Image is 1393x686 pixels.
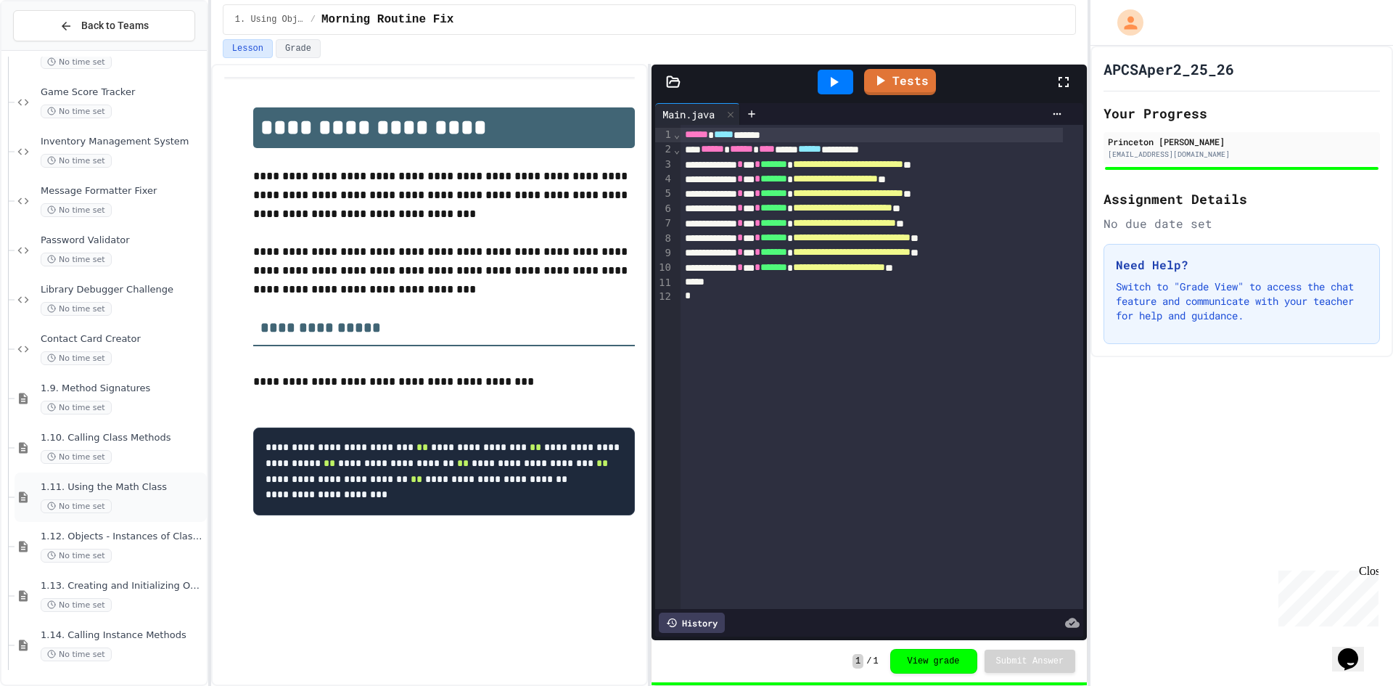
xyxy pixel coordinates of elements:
div: 9 [655,246,673,261]
button: View grade [890,649,977,674]
p: Switch to "Grade View" to access the chat feature and communicate with your teacher for help and ... [1116,279,1368,323]
div: No due date set [1104,215,1380,232]
span: 1.13. Creating and Initializing Objects: Constructors [41,580,204,592]
div: [EMAIL_ADDRESS][DOMAIN_NAME] [1108,149,1376,160]
span: No time set [41,154,112,168]
span: Fold line [673,144,681,155]
span: No time set [41,499,112,513]
div: 4 [655,172,673,187]
span: Message Formatter Fixer [41,185,204,197]
span: No time set [41,351,112,365]
span: / [866,656,871,667]
span: No time set [41,302,112,316]
span: 1.12. Objects - Instances of Classes [41,531,204,543]
span: 1 [873,656,878,667]
button: Lesson [223,39,273,58]
h2: Assignment Details [1104,189,1380,209]
span: No time set [41,598,112,612]
span: 1.11. Using the Math Class [41,481,204,494]
span: Fold line [673,128,681,140]
span: / [311,14,316,25]
div: 10 [655,261,673,275]
div: 3 [655,158,673,172]
span: Password Validator [41,234,204,247]
div: 2 [655,142,673,157]
div: History [659,613,725,633]
span: No time set [41,105,112,118]
span: Inventory Management System [41,136,204,148]
h1: APCSAper2_25_26 [1104,59,1234,79]
span: Game Score Tracker [41,86,204,99]
div: 7 [655,216,673,231]
span: No time set [41,549,112,563]
span: Morning Routine Fix [321,11,453,28]
div: Main.java [655,107,722,122]
div: Princeton [PERSON_NAME] [1108,135,1376,148]
h2: Your Progress [1104,103,1380,123]
span: No time set [41,450,112,464]
iframe: chat widget [1273,565,1378,626]
h3: Need Help? [1116,256,1368,274]
span: Submit Answer [996,656,1064,667]
div: Chat with us now!Close [6,6,100,92]
div: 1 [655,128,673,142]
span: 1.9. Method Signatures [41,383,204,395]
span: No time set [41,648,112,661]
span: 1 [852,654,863,669]
span: Back to Teams [81,18,149,33]
a: Tests [864,69,936,95]
span: No time set [41,55,112,69]
span: No time set [41,401,112,415]
button: Submit Answer [985,650,1076,673]
button: Grade [276,39,321,58]
span: No time set [41,253,112,266]
div: 11 [655,276,673,290]
span: 1. Using Objects and Methods [235,14,305,25]
span: 1.14. Calling Instance Methods [41,629,204,642]
div: 6 [655,202,673,216]
div: 12 [655,290,673,304]
span: No time set [41,203,112,217]
iframe: chat widget [1332,628,1378,671]
div: 8 [655,232,673,246]
span: 1.10. Calling Class Methods [41,432,204,444]
div: My Account [1102,6,1147,39]
span: Contact Card Creator [41,333,204,346]
div: Main.java [655,103,740,125]
span: Library Debugger Challenge [41,284,204,296]
button: Back to Teams [13,10,195,41]
div: 5 [655,187,673,201]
